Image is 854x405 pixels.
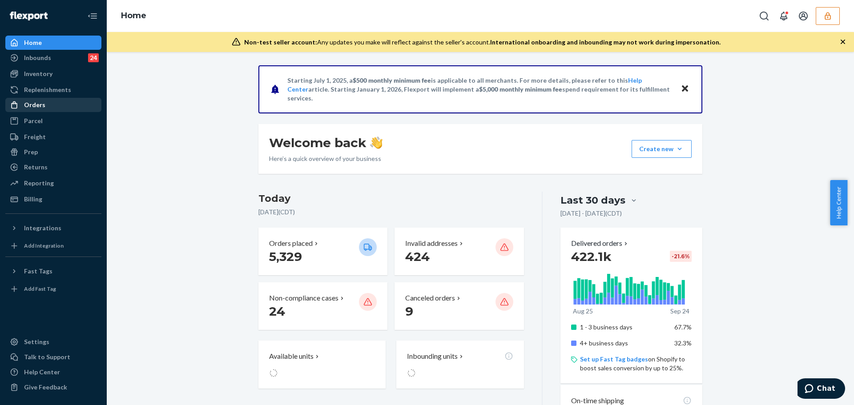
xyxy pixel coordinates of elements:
[269,135,383,151] h1: Welcome back
[5,192,101,206] a: Billing
[5,365,101,379] a: Help Center
[269,304,285,319] span: 24
[88,53,99,62] div: 24
[24,132,46,141] div: Freight
[5,380,101,394] button: Give Feedback
[258,228,387,275] button: Orders placed 5,329
[405,293,455,303] p: Canceled orders
[580,355,692,373] p: on Shopify to boost sales conversion by up to 25%.
[24,195,42,204] div: Billing
[794,7,812,25] button: Open account menu
[755,7,773,25] button: Open Search Box
[775,7,793,25] button: Open notifications
[5,160,101,174] a: Returns
[258,192,524,206] h3: Today
[24,85,71,94] div: Replenishments
[269,249,302,264] span: 5,329
[395,228,524,275] button: Invalid addresses 424
[24,163,48,172] div: Returns
[258,208,524,217] p: [DATE] ( CDT )
[24,224,61,233] div: Integrations
[5,350,101,364] button: Talk to Support
[560,209,622,218] p: [DATE] - [DATE] ( CDT )
[396,341,524,389] button: Inbounding units
[5,221,101,235] button: Integrations
[244,38,317,46] span: Non-test seller account:
[24,148,38,156] div: Prep
[258,282,387,330] button: Non-compliance cases 24
[830,180,847,225] button: Help Center
[121,11,146,20] a: Home
[244,38,721,47] div: Any updates you make will reflect against the seller's account.
[679,83,691,96] button: Close
[479,85,562,93] span: $5,000 monthly minimum fee
[269,238,313,249] p: Orders placed
[24,53,51,62] div: Inbounds
[5,282,101,296] a: Add Fast Tag
[580,355,648,363] a: Set up Fast Tag badges
[24,353,70,361] div: Talk to Support
[490,38,721,46] span: International onboarding and inbounding may not work during impersonation.
[24,383,67,392] div: Give Feedback
[10,12,48,20] img: Flexport logo
[24,242,64,249] div: Add Integration
[24,337,49,346] div: Settings
[5,264,101,278] button: Fast Tags
[5,239,101,253] a: Add Integration
[5,335,101,349] a: Settings
[5,98,101,112] a: Orders
[287,76,672,103] p: Starting July 1, 2025, a is applicable to all merchants. For more details, please refer to this a...
[5,114,101,128] a: Parcel
[258,341,386,389] button: Available units
[5,36,101,50] a: Home
[5,130,101,144] a: Freight
[353,76,431,84] span: $500 monthly minimum fee
[24,38,42,47] div: Home
[269,293,338,303] p: Non-compliance cases
[5,176,101,190] a: Reporting
[24,267,52,276] div: Fast Tags
[580,323,668,332] p: 1 - 3 business days
[405,238,458,249] p: Invalid addresses
[24,285,56,293] div: Add Fast Tag
[395,282,524,330] button: Canceled orders 9
[674,339,692,347] span: 32.3%
[5,51,101,65] a: Inbounds24
[560,193,625,207] div: Last 30 days
[571,249,612,264] span: 422.1k
[571,238,629,249] button: Delivered orders
[670,307,689,316] p: Sep 24
[269,351,314,361] p: Available units
[114,3,153,29] ol: breadcrumbs
[405,249,430,264] span: 424
[370,136,383,149] img: hand-wave emoji
[24,179,54,188] div: Reporting
[5,145,101,159] a: Prep
[24,116,43,125] div: Parcel
[407,351,458,361] p: Inbounding units
[632,140,692,158] button: Create new
[269,154,383,163] p: Here’s a quick overview of your business
[5,83,101,97] a: Replenishments
[24,368,60,377] div: Help Center
[405,304,413,319] span: 9
[573,307,593,316] p: Aug 25
[798,378,845,401] iframe: Opens a widget where you can chat to one of our agents
[24,69,52,78] div: Inventory
[84,7,101,25] button: Close Navigation
[580,339,668,348] p: 4+ business days
[674,323,692,331] span: 67.7%
[24,100,45,109] div: Orders
[5,67,101,81] a: Inventory
[670,251,692,262] div: -21.6 %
